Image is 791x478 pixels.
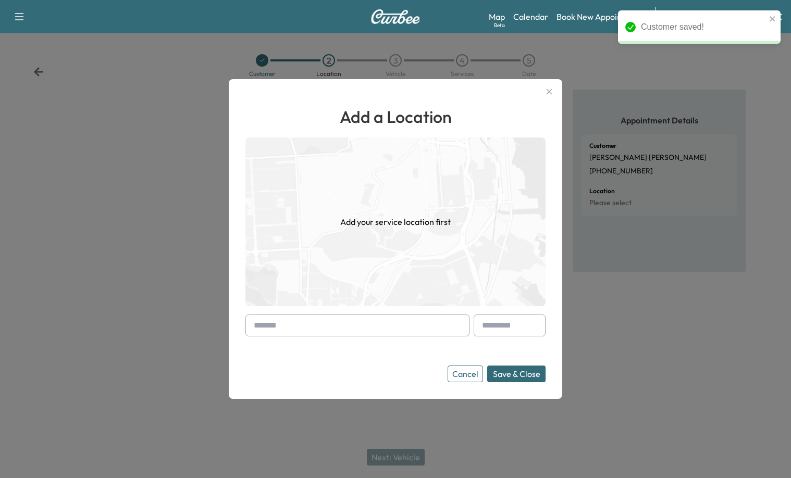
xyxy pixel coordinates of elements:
[245,137,546,306] img: empty-map-CL6vilOE.png
[557,10,645,23] a: Book New Appointment
[245,104,546,129] h1: Add a Location
[340,216,451,228] h1: Add your service location first
[513,10,548,23] a: Calendar
[769,15,776,23] button: close
[370,9,421,24] img: Curbee Logo
[487,366,546,382] button: Save & Close
[489,10,505,23] a: MapBeta
[494,21,505,29] div: Beta
[448,366,483,382] button: Cancel
[641,21,766,33] div: Customer saved!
